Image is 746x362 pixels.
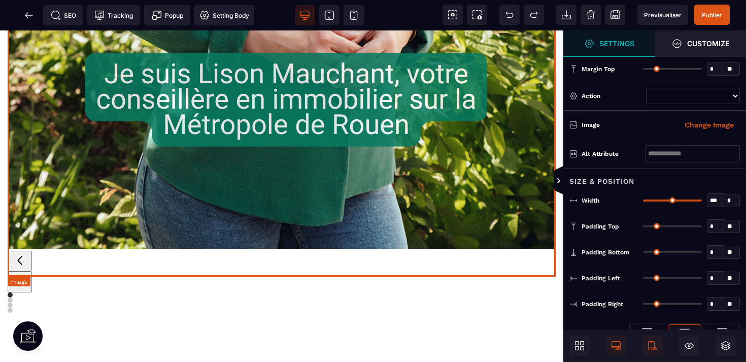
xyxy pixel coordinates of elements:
[563,30,655,57] span: Settings
[582,274,620,282] span: Padding Left
[582,65,615,73] span: Margin Top
[702,11,722,19] span: Publier
[94,10,133,20] span: Tracking
[199,10,249,20] span: Setting Body
[642,336,663,356] span: Mobile Only
[644,11,682,19] span: Previsualiser
[582,222,619,231] span: Padding Top
[51,10,76,20] span: SEO
[563,169,746,187] div: Size & Position
[582,300,623,308] span: Padding Right
[443,5,463,25] span: View components
[582,196,599,205] span: Width
[679,117,740,133] button: Change Image
[655,30,746,57] span: Open Style Manager
[606,336,626,356] span: Desktop Only
[716,336,736,356] span: Open Layers
[8,220,32,241] button: Previous slide
[599,40,634,47] strong: Settings
[582,91,642,101] div: Action
[641,326,653,339] img: loading
[637,5,688,25] span: Preview
[687,40,729,47] strong: Customize
[582,248,629,256] span: Padding Bottom
[679,327,691,339] img: loading
[582,149,645,159] div: Alt attribute
[569,328,605,338] p: Position
[679,336,699,356] span: Hide/Show Block
[467,5,487,25] span: Screenshot
[8,241,32,262] button: Next slide
[582,120,661,130] div: Image
[569,336,590,356] span: Open Blocks
[152,10,183,20] span: Popup
[716,326,728,339] img: loading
